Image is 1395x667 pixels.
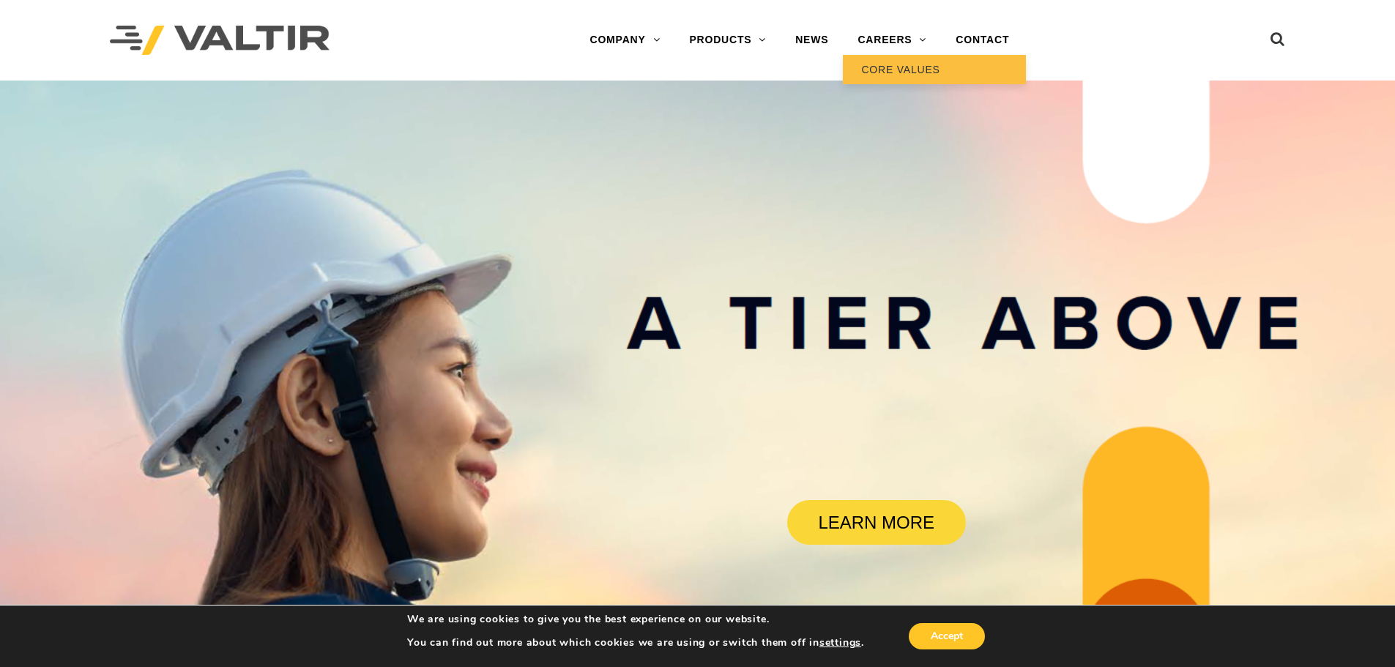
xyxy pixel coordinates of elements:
button: settings [819,636,861,649]
a: NEWS [781,26,843,55]
a: COMPANY [575,26,674,55]
a: LEARN MORE [787,500,966,545]
img: Valtir [110,26,330,56]
a: CAREERS [843,26,941,55]
p: You can find out more about which cookies we are using or switch them off in . [407,636,864,649]
a: CORE VALUES [843,55,1026,84]
a: CONTACT [941,26,1024,55]
button: Accept [909,623,985,649]
a: PRODUCTS [674,26,781,55]
p: We are using cookies to give you the best experience on our website. [407,613,864,626]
